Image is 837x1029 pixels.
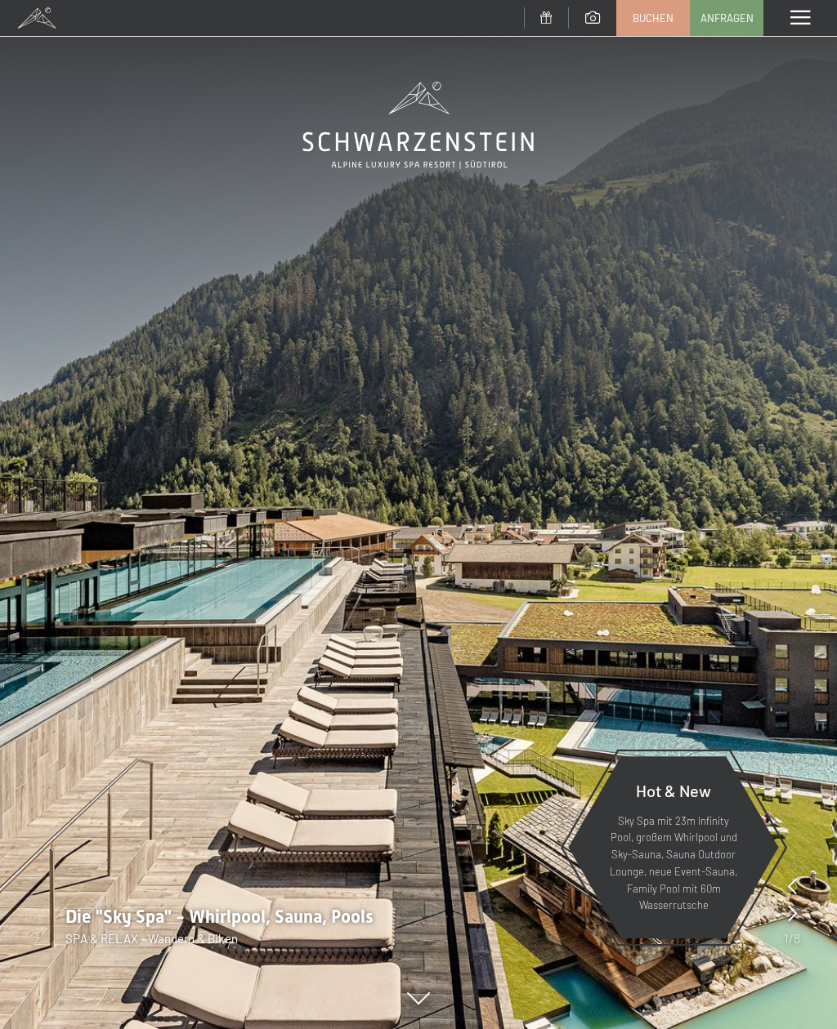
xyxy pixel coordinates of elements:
[636,781,711,800] span: Hot & New
[608,813,739,915] p: Sky Spa mit 23m Infinity Pool, großem Whirlpool und Sky-Sauna, Sauna Outdoor Lounge, neue Event-S...
[65,931,238,946] span: SPA & RELAX - Wandern & Biken
[794,929,800,947] span: 8
[65,906,374,927] span: Die "Sky Spa" - Whirlpool, Sauna, Pools
[784,929,789,947] span: 1
[700,11,754,25] span: Anfragen
[567,755,780,939] a: Hot & New Sky Spa mit 23m Infinity Pool, großem Whirlpool und Sky-Sauna, Sauna Outdoor Lounge, ne...
[789,929,794,947] span: /
[633,11,674,25] span: Buchen
[617,1,689,35] a: Buchen
[691,1,763,35] a: Anfragen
